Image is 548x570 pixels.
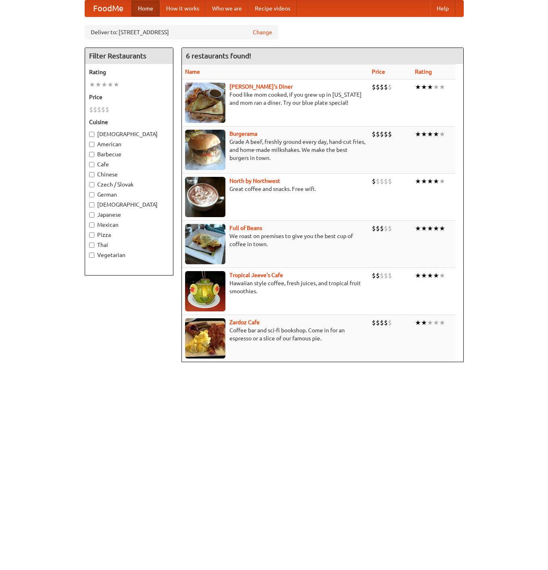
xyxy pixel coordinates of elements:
[89,132,94,137] input: [DEMOGRAPHIC_DATA]
[89,80,95,89] li: ★
[185,138,365,162] p: Grade A beef, freshly ground every day, hand-cut fries, and home-made milkshakes. We make the bes...
[384,177,388,186] li: $
[89,191,169,199] label: German
[113,80,119,89] li: ★
[89,180,169,189] label: Czech / Slovak
[89,253,94,258] input: Vegetarian
[433,271,439,280] li: ★
[89,211,169,219] label: Japanese
[380,83,384,91] li: $
[372,318,376,327] li: $
[186,52,251,60] ng-pluralize: 6 restaurants found!
[85,0,131,17] a: FoodMe
[439,318,445,327] li: ★
[421,83,427,91] li: ★
[415,68,432,75] a: Rating
[384,318,388,327] li: $
[415,130,421,139] li: ★
[433,318,439,327] li: ★
[101,80,107,89] li: ★
[372,130,376,139] li: $
[185,232,365,248] p: We roast on premises to give you the best cup of coffee in town.
[248,0,297,17] a: Recipe videos
[415,177,421,186] li: ★
[185,224,225,264] img: beans.jpg
[380,130,384,139] li: $
[433,224,439,233] li: ★
[415,224,421,233] li: ★
[433,83,439,91] li: ★
[85,25,278,39] div: Deliver to: [STREET_ADDRESS]
[384,271,388,280] li: $
[388,224,392,233] li: $
[380,224,384,233] li: $
[97,105,101,114] li: $
[229,83,293,90] a: [PERSON_NAME]'s Diner
[89,93,169,101] h5: Price
[421,271,427,280] li: ★
[229,131,257,137] a: Burgerama
[89,251,169,259] label: Vegetarian
[89,68,169,76] h5: Rating
[427,177,433,186] li: ★
[380,177,384,186] li: $
[185,68,200,75] a: Name
[415,271,421,280] li: ★
[372,271,376,280] li: $
[433,177,439,186] li: ★
[93,105,97,114] li: $
[439,130,445,139] li: ★
[376,130,380,139] li: $
[185,91,365,107] p: Food like mom cooked, if you grew up in [US_STATE] and mom ran a diner. Try our blue plate special!
[384,224,388,233] li: $
[185,185,365,193] p: Great coffee and snacks. Free wifi.
[89,221,169,229] label: Mexican
[89,243,94,248] input: Thai
[89,232,94,238] input: Pizza
[427,224,433,233] li: ★
[89,130,169,138] label: [DEMOGRAPHIC_DATA]
[107,80,113,89] li: ★
[430,0,455,17] a: Help
[421,177,427,186] li: ★
[229,225,262,231] a: Full of Beans
[388,271,392,280] li: $
[229,319,260,325] a: Zardoz Cafe
[185,130,225,170] img: burgerama.jpg
[380,271,384,280] li: $
[388,318,392,327] li: $
[372,224,376,233] li: $
[185,326,365,342] p: Coffee bar and sci-fi bookshop. Come in for an espresso or a slice of our famous pie.
[439,224,445,233] li: ★
[89,162,94,167] input: Cafe
[388,83,392,91] li: $
[89,150,169,158] label: Barbecue
[160,0,206,17] a: How it works
[384,83,388,91] li: $
[101,105,105,114] li: $
[372,83,376,91] li: $
[89,118,169,126] h5: Cuisine
[105,105,109,114] li: $
[185,318,225,359] img: zardoz.jpg
[206,0,248,17] a: Who we are
[376,224,380,233] li: $
[85,48,173,64] h4: Filter Restaurants
[388,177,392,186] li: $
[253,28,272,36] a: Change
[384,130,388,139] li: $
[89,222,94,228] input: Mexican
[229,272,283,278] a: Tropical Jeeve's Cafe
[421,130,427,139] li: ★
[185,177,225,217] img: north.jpg
[427,83,433,91] li: ★
[439,271,445,280] li: ★
[427,318,433,327] li: ★
[89,140,169,148] label: American
[229,178,280,184] a: North by Northwest
[421,318,427,327] li: ★
[89,152,94,157] input: Barbecue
